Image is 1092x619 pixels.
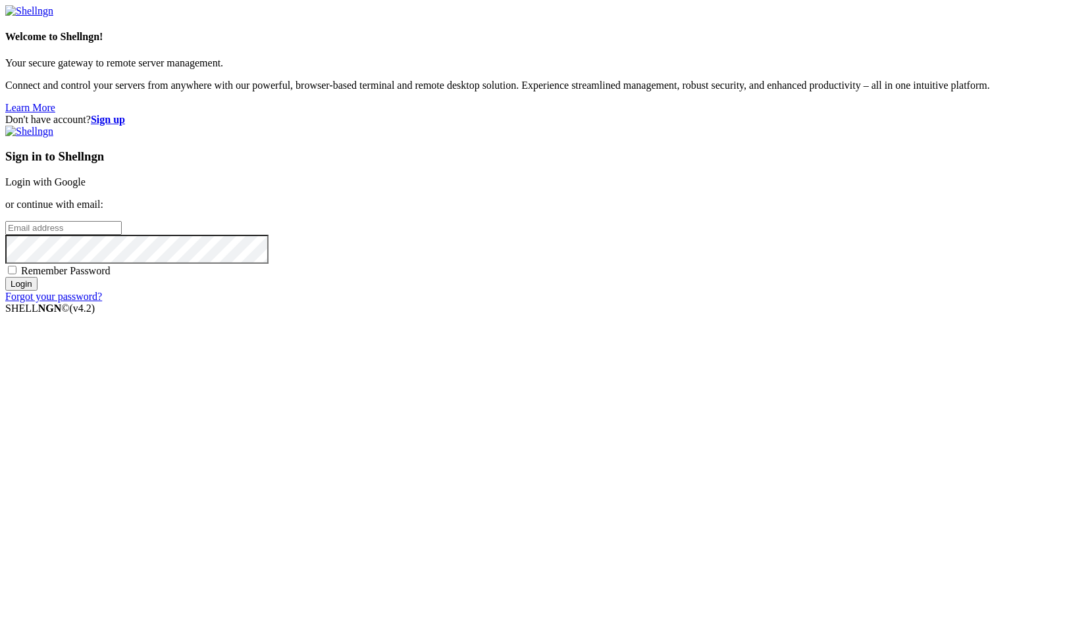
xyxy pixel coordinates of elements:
[5,199,1087,210] p: or continue with email:
[5,80,1087,91] p: Connect and control your servers from anywhere with our powerful, browser-based terminal and remo...
[5,221,122,235] input: Email address
[70,303,95,314] span: 4.2.0
[5,303,95,314] span: SHELL ©
[5,277,38,291] input: Login
[5,126,53,137] img: Shellngn
[5,114,1087,126] div: Don't have account?
[5,149,1087,164] h3: Sign in to Shellngn
[8,266,16,274] input: Remember Password
[38,303,62,314] b: NGN
[5,57,1087,69] p: Your secure gateway to remote server management.
[5,102,55,113] a: Learn More
[5,31,1087,43] h4: Welcome to Shellngn!
[5,5,53,17] img: Shellngn
[5,176,86,187] a: Login with Google
[5,291,102,302] a: Forgot your password?
[21,265,111,276] span: Remember Password
[91,114,125,125] a: Sign up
